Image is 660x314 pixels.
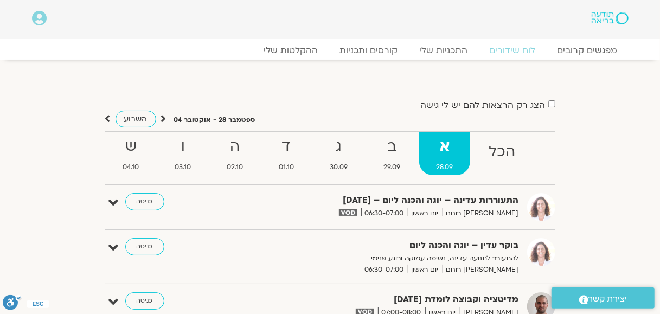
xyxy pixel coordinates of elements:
[116,111,156,127] a: השבוע
[361,264,408,275] span: 06:30-07:00
[262,132,311,175] a: ד01.10
[313,162,364,173] span: 30.09
[262,134,311,159] strong: ד
[106,134,156,159] strong: ש
[419,134,470,159] strong: א
[329,45,409,56] a: קורסים ותכניות
[408,208,443,219] span: יום ראשון
[408,264,443,275] span: יום ראשון
[210,132,260,175] a: ה02.10
[253,238,519,253] strong: בוקר עדין – יוגה והכנה ליום
[367,134,417,159] strong: ב
[339,209,357,216] img: vodicon
[210,134,260,159] strong: ה
[125,193,164,210] a: כניסה
[552,287,655,309] a: יצירת קשר
[419,132,470,175] a: א28.09
[253,292,519,307] strong: מדיטציה וקבוצה לומדת [DATE]
[158,132,208,175] a: ו03.10
[262,162,311,173] span: 01.10
[253,193,519,208] strong: התעוררות עדינה – יוגה והכנה ליום – [DATE]
[210,162,260,173] span: 02.10
[158,134,208,159] strong: ו
[32,45,629,56] nav: Menu
[313,132,364,175] a: ג30.09
[313,134,364,159] strong: ג
[443,264,519,275] span: [PERSON_NAME] רוחם
[106,162,156,173] span: 04.10
[367,132,417,175] a: ב29.09
[479,45,547,56] a: לוח שידורים
[367,162,417,173] span: 29.09
[125,292,164,310] a: כניסה
[158,162,208,173] span: 03.10
[421,100,546,110] label: הצג רק הרצאות להם יש לי גישה
[472,132,533,175] a: הכל
[409,45,479,56] a: התכניות שלי
[443,208,519,219] span: [PERSON_NAME] רוחם
[588,292,627,306] span: יצירת קשר
[253,253,519,264] p: להתעורר לתנועה עדינה, נשימה עמוקה ורוגע פנימי
[547,45,629,56] a: מפגשים קרובים
[125,238,164,255] a: כניסה
[361,208,408,219] span: 06:30-07:00
[124,114,148,124] span: השבוע
[472,140,533,164] strong: הכל
[106,132,156,175] a: ש04.10
[174,114,255,126] p: ספטמבר 28 - אוקטובר 04
[253,45,329,56] a: ההקלטות שלי
[419,162,470,173] span: 28.09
